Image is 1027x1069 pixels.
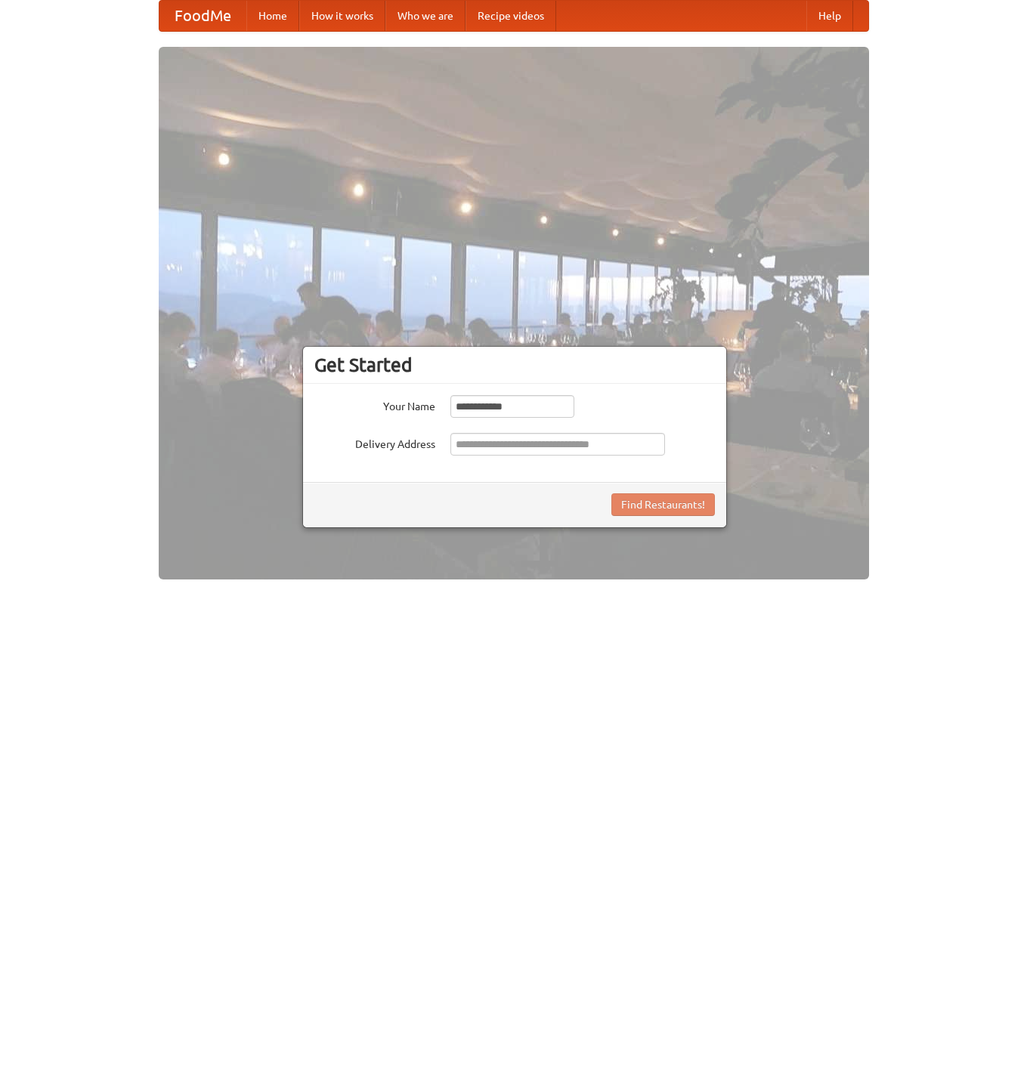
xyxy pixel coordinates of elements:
[159,1,246,31] a: FoodMe
[385,1,466,31] a: Who we are
[314,395,435,414] label: Your Name
[299,1,385,31] a: How it works
[314,433,435,452] label: Delivery Address
[466,1,556,31] a: Recipe videos
[246,1,299,31] a: Home
[314,354,715,376] h3: Get Started
[611,493,715,516] button: Find Restaurants!
[806,1,853,31] a: Help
